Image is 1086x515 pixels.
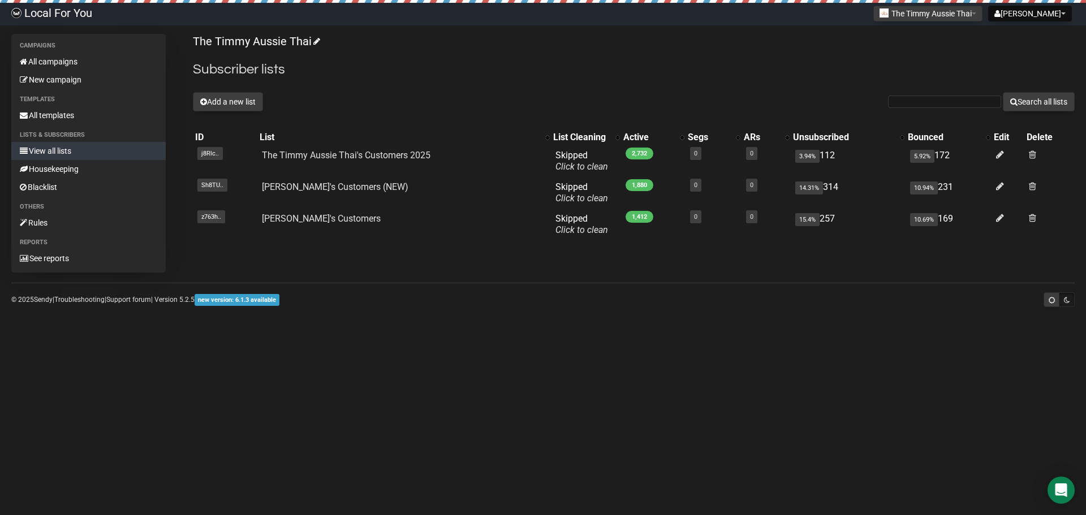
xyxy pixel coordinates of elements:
[553,132,610,143] div: List Cleaning
[873,6,982,21] button: The Timmy Aussie Thai
[694,150,697,157] a: 0
[555,181,608,204] span: Skipped
[688,132,730,143] div: Segs
[11,160,166,178] a: Housekeeping
[742,129,791,145] th: ARs: No sort applied, activate to apply an ascending sort
[195,132,255,143] div: ID
[555,224,608,235] a: Click to clean
[106,296,151,304] a: Support forum
[11,142,166,160] a: View all lists
[11,106,166,124] a: All templates
[195,294,279,306] span: new version: 6.1.3 available
[750,213,753,220] a: 0
[744,132,779,143] div: ARs
[621,129,686,145] th: Active: No sort applied, activate to apply an ascending sort
[193,34,318,48] a: The Timmy Aussie Thai
[906,209,992,240] td: 169
[906,177,992,209] td: 231
[908,132,980,143] div: Bounced
[262,181,408,192] a: [PERSON_NAME]'s Customers (NEW)
[11,128,166,142] li: Lists & subscribers
[795,150,820,163] span: 3.94%
[994,132,1022,143] div: Edit
[193,92,263,111] button: Add a new list
[992,129,1024,145] th: Edit: No sort applied, sorting is disabled
[791,177,906,209] td: 314
[11,249,166,267] a: See reports
[11,178,166,196] a: Blacklist
[1048,477,1075,504] div: Open Intercom Messenger
[686,129,742,145] th: Segs: No sort applied, activate to apply an ascending sort
[11,214,166,232] a: Rules
[791,129,906,145] th: Unsubscribed: No sort applied, activate to apply an ascending sort
[750,181,753,189] a: 0
[262,213,381,224] a: [PERSON_NAME]'s Customers
[555,150,608,172] span: Skipped
[195,296,279,304] a: new version: 6.1.3 available
[260,132,539,143] div: List
[11,71,166,89] a: New campaign
[11,93,166,106] li: Templates
[906,145,992,177] td: 172
[257,129,550,145] th: List: No sort applied, activate to apply an ascending sort
[1003,92,1075,111] button: Search all lists
[791,145,906,177] td: 112
[11,236,166,249] li: Reports
[197,147,223,160] span: j8Rlc..
[626,211,653,223] span: 1,412
[11,53,166,71] a: All campaigns
[262,150,430,161] a: The Timmy Aussie Thai's Customers 2025
[11,39,166,53] li: Campaigns
[750,150,753,157] a: 0
[193,129,257,145] th: ID: No sort applied, sorting is disabled
[34,296,53,304] a: Sendy
[1024,129,1075,145] th: Delete: No sort applied, sorting is disabled
[988,6,1072,21] button: [PERSON_NAME]
[694,181,697,189] a: 0
[623,132,674,143] div: Active
[11,293,279,306] p: © 2025 | | | Version 5.2.5
[551,129,621,145] th: List Cleaning: No sort applied, activate to apply an ascending sort
[791,209,906,240] td: 257
[555,193,608,204] a: Click to clean
[795,181,823,194] span: 14.31%
[197,179,227,192] span: Sh8TU..
[910,181,938,194] span: 10.94%
[910,213,938,226] span: 10.69%
[555,161,608,172] a: Click to clean
[626,179,653,191] span: 1,880
[555,213,608,235] span: Skipped
[793,132,894,143] div: Unsubscribed
[54,296,105,304] a: Troubleshooting
[906,129,992,145] th: Bounced: No sort applied, activate to apply an ascending sort
[1027,132,1072,143] div: Delete
[910,150,934,163] span: 5.92%
[193,59,1075,80] h2: Subscriber lists
[197,210,225,223] span: z763h..
[626,148,653,159] span: 2,732
[694,213,697,220] a: 0
[11,200,166,214] li: Others
[880,8,889,18] img: 258.png
[11,8,21,18] img: d61d2441668da63f2d83084b75c85b29
[795,213,820,226] span: 15.4%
